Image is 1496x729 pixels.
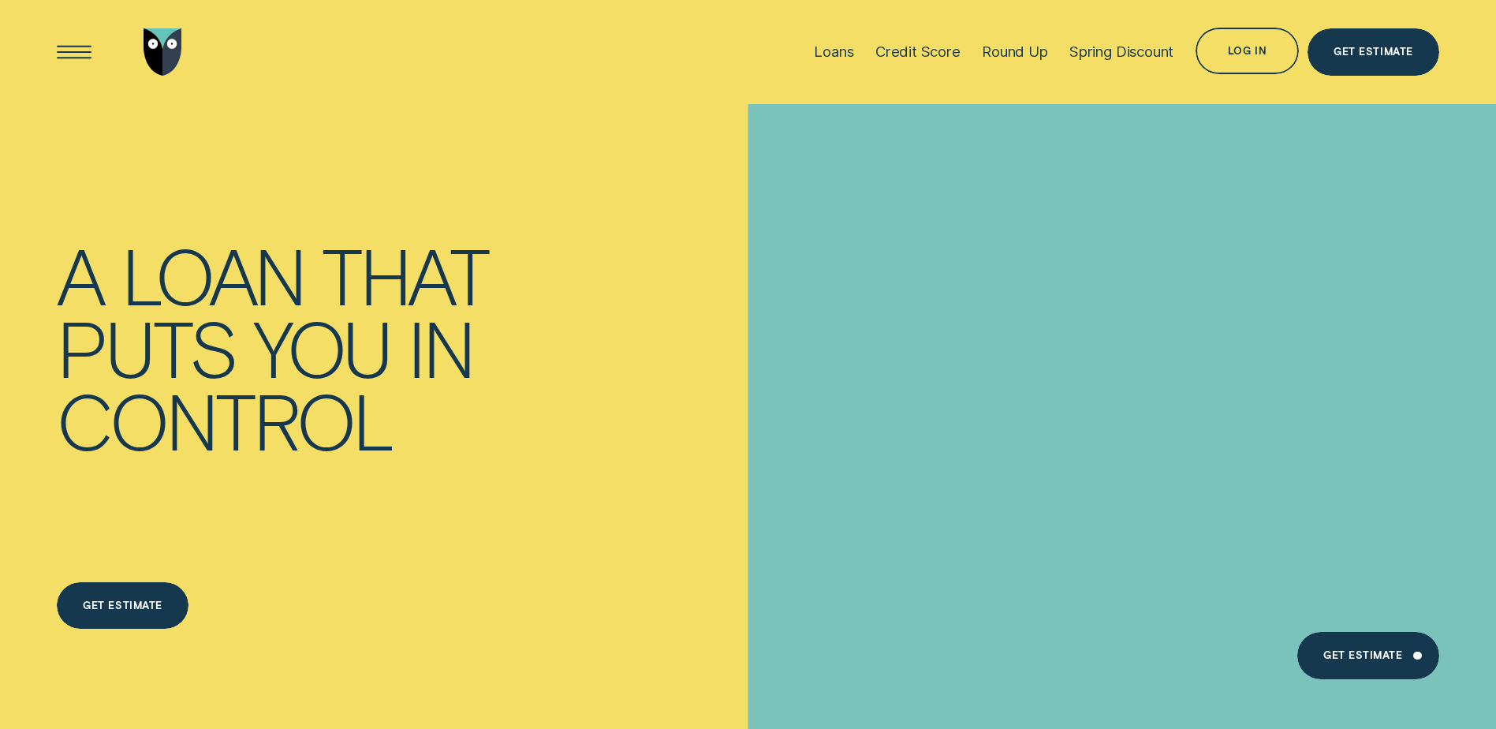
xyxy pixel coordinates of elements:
[144,28,182,75] img: Wisr
[814,43,853,61] div: Loans
[57,582,188,629] a: Get estimate
[1069,43,1173,61] div: Spring Discount
[1196,28,1300,74] button: Log in
[982,43,1048,61] div: Round Up
[1308,28,1438,75] a: Get Estimate
[51,28,98,75] button: Open Menu
[1297,632,1438,679] a: Get Estimate
[875,43,961,61] div: Credit Score
[57,239,507,457] h4: A loan that puts you in control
